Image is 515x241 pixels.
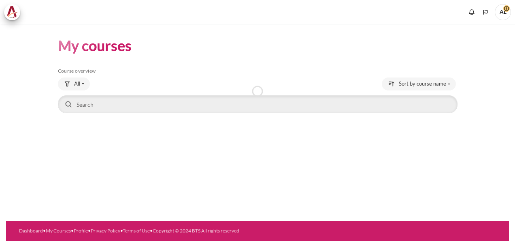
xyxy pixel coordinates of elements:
a: Dashboard [19,228,43,234]
h1: My courses [58,36,132,55]
button: Grouping drop-down menu [58,77,90,90]
button: Languages [479,6,492,18]
h5: Course overview [58,68,458,74]
img: Architeck [6,6,18,18]
a: Privacy Policy [91,228,120,234]
span: All [74,80,80,88]
a: Architeck Architeck [4,4,24,20]
a: Copyright © 2024 BTS All rights reserved [153,228,239,234]
div: Show notification window with no new notifications [466,6,478,18]
section: Content [6,24,509,127]
a: Terms of Use [123,228,150,234]
input: Search [58,95,458,113]
span: AL [495,4,511,20]
div: • • • • • [19,227,281,235]
div: Course overview controls [58,77,458,115]
a: My Courses [46,228,71,234]
a: User menu [495,4,511,20]
button: Sorting drop-down menu [382,77,456,90]
span: Sort by course name [399,80,446,88]
a: Profile [74,228,88,234]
